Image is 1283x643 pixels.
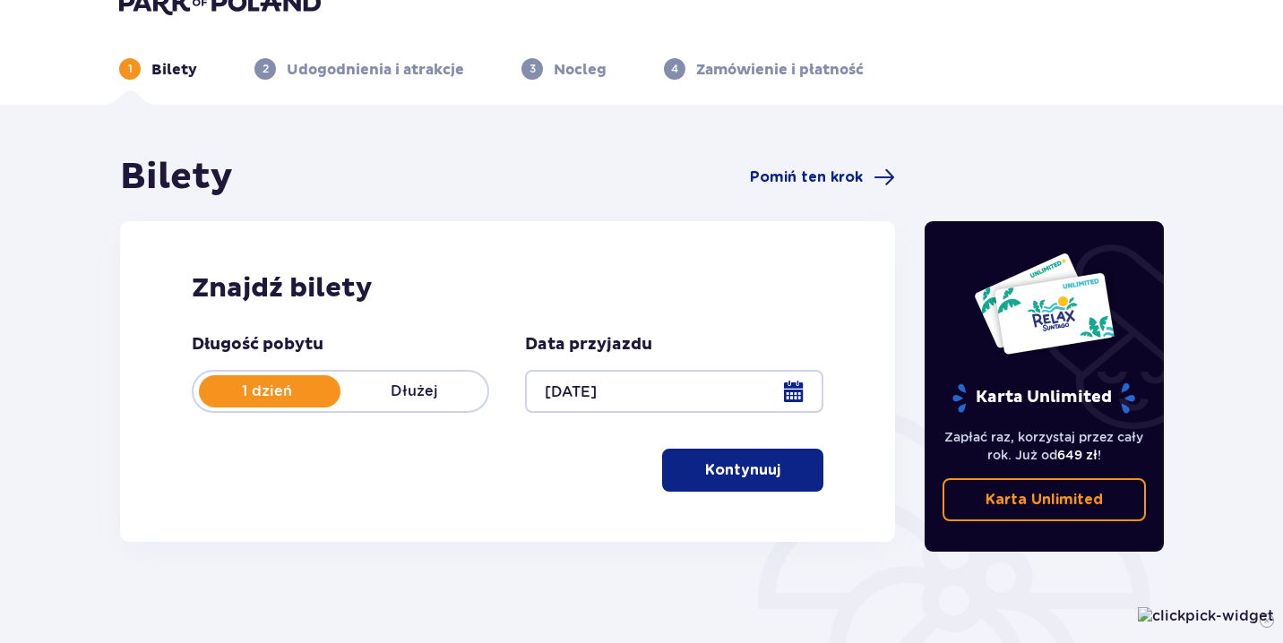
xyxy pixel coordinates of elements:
[287,60,464,80] p: Udogodnienia i atrakcje
[943,478,1147,521] a: Karta Unlimited
[671,61,678,77] p: 4
[750,167,863,187] span: Pomiń ten krok
[662,449,823,492] button: Kontynuuj
[986,490,1103,510] p: Karta Unlimited
[254,58,464,80] div: 2Udogodnienia i atrakcje
[192,271,823,305] h2: Znajdź bilety
[696,60,864,80] p: Zamówienie i płatność
[664,58,864,80] div: 4Zamówienie i płatność
[263,61,269,77] p: 2
[340,382,487,401] p: Dłużej
[943,428,1147,464] p: Zapłać raz, korzystaj przez cały rok. Już od !
[973,252,1115,356] img: Dwie karty całoroczne do Suntago z napisem 'UNLIMITED RELAX', na białym tle z tropikalnymi liśćmi...
[192,334,323,356] p: Długość pobytu
[120,155,233,200] h1: Bilety
[554,60,607,80] p: Nocleg
[1057,448,1098,462] span: 649 zł
[194,382,340,401] p: 1 dzień
[525,334,652,356] p: Data przyjazdu
[750,167,895,188] a: Pomiń ten krok
[951,382,1137,414] p: Karta Unlimited
[151,60,197,80] p: Bilety
[119,58,197,80] div: 1Bilety
[705,460,780,480] p: Kontynuuj
[530,61,536,77] p: 3
[521,58,607,80] div: 3Nocleg
[128,61,133,77] p: 1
